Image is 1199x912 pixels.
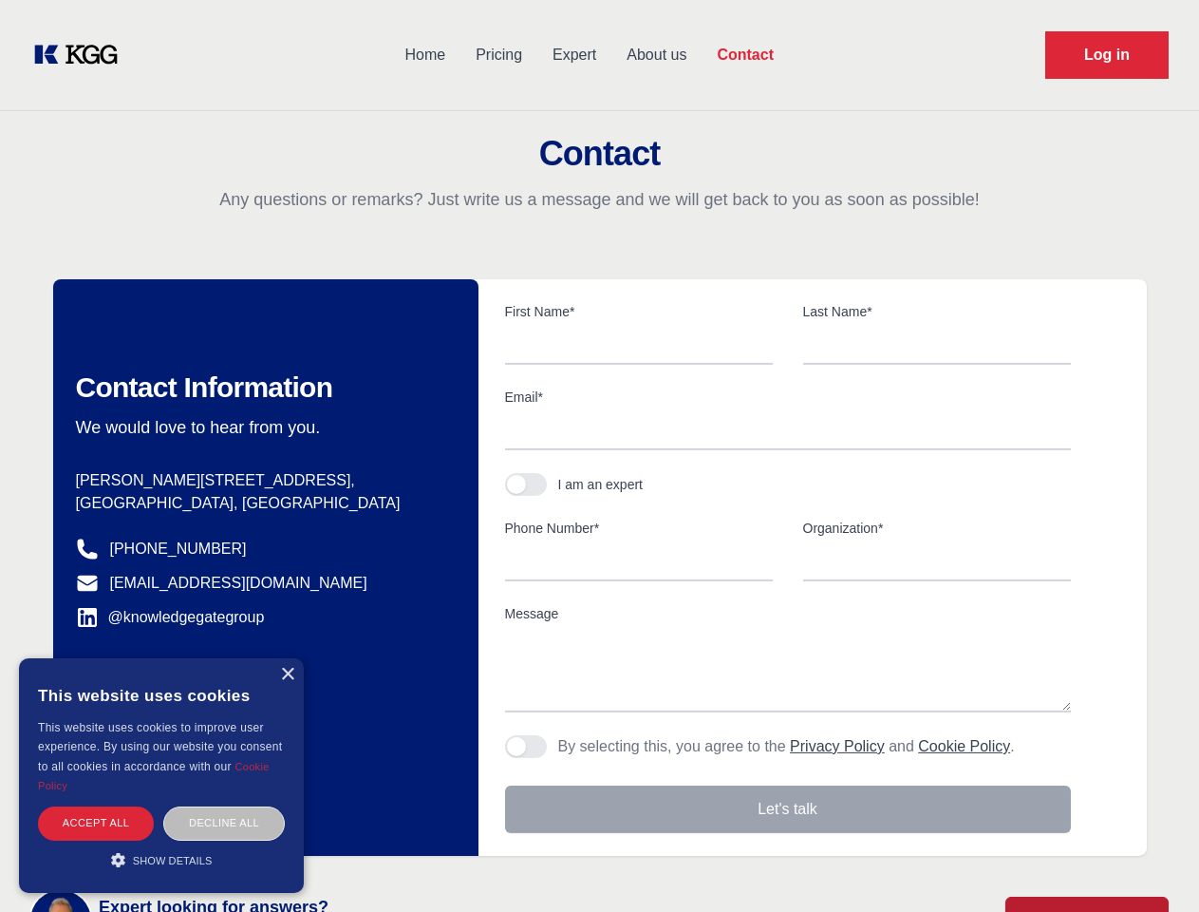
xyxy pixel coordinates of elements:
[76,416,448,439] p: We would love to hear from you.
[133,855,213,866] span: Show details
[38,673,285,718] div: This website uses cookies
[558,475,644,494] div: I am an expert
[76,606,265,629] a: @knowledgegategroup
[30,40,133,70] a: KOL Knowledge Platform: Talk to Key External Experts (KEE)
[23,188,1176,211] p: Any questions or remarks? Just write us a message and we will get back to you as soon as possible!
[38,721,282,773] span: This website uses cookies to improve user experience. By using our website you consent to all coo...
[23,135,1176,173] h2: Contact
[1045,31,1169,79] a: Request Demo
[505,388,1071,407] label: Email*
[280,668,294,682] div: Close
[505,786,1071,833] button: Let's talk
[76,370,448,405] h2: Contact Information
[611,30,702,80] a: About us
[163,807,285,840] div: Decline all
[505,302,773,321] label: First Name*
[505,519,773,538] label: Phone Number*
[702,30,789,80] a: Contact
[790,738,885,754] a: Privacy Policy
[110,538,247,560] a: [PHONE_NUMBER]
[803,519,1071,538] label: Organization*
[38,850,285,869] div: Show details
[76,469,448,492] p: [PERSON_NAME][STREET_ADDRESS],
[38,807,154,840] div: Accept all
[76,492,448,515] p: [GEOGRAPHIC_DATA], [GEOGRAPHIC_DATA]
[537,30,611,80] a: Expert
[558,735,1015,758] p: By selecting this, you agree to the and .
[1104,821,1199,912] iframe: Chat Widget
[803,302,1071,321] label: Last Name*
[110,572,367,595] a: [EMAIL_ADDRESS][DOMAIN_NAME]
[38,761,270,791] a: Cookie Policy
[389,30,460,80] a: Home
[460,30,537,80] a: Pricing
[505,604,1071,623] label: Message
[918,738,1010,754] a: Cookie Policy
